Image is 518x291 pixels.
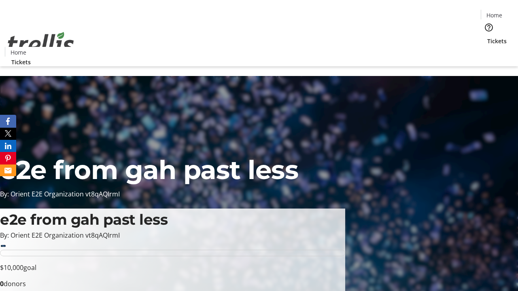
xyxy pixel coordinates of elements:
span: Tickets [487,37,507,45]
span: Tickets [11,58,31,66]
img: Orient E2E Organization vt8qAQIrmI's Logo [5,23,77,63]
span: Home [486,11,502,19]
button: Cart [481,45,497,61]
a: Tickets [5,58,37,66]
a: Tickets [481,37,513,45]
span: Home [11,48,26,57]
a: Home [481,11,507,19]
a: Home [5,48,31,57]
button: Help [481,19,497,36]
